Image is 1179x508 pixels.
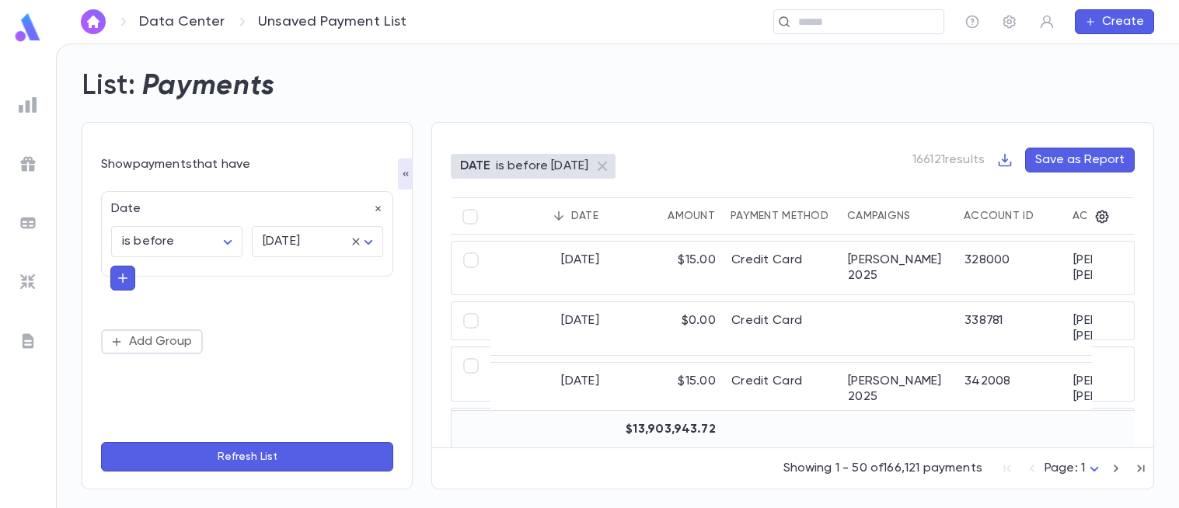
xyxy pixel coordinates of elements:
div: $15.00 [607,363,724,416]
div: [DATE] [252,227,383,257]
span: [DATE] [263,235,300,248]
div: $15.00 [607,242,724,294]
img: logo [12,12,44,43]
div: 338781 [957,302,1066,355]
div: Amount [668,210,715,222]
div: $0.00 [607,302,724,355]
div: Account ID [964,210,1034,222]
div: is before [111,227,242,257]
div: [PERSON_NAME] 2025 [840,242,957,294]
button: Save as Report [1025,148,1135,172]
p: DATE [460,158,491,174]
div: Date [571,210,598,222]
button: Create [1075,9,1154,34]
div: [PERSON_NAME] 2025 [840,363,957,416]
div: 342008 [957,363,1066,416]
a: Data Center [139,13,225,30]
div: Show payments that have [101,157,393,172]
div: Page: 1 [1045,457,1104,481]
div: Credit Card [724,363,840,416]
h2: List: [82,69,136,103]
div: Campaigns [847,210,911,222]
div: $13,903,943.72 [607,411,724,448]
button: Sort [546,204,571,228]
div: 328000 [957,242,1066,294]
span: is before [122,235,174,248]
p: Showing 1 - 50 of 166,121 payments [783,461,982,476]
div: DATEis before [DATE] [451,154,616,179]
img: campaigns_grey.99e729a5f7ee94e3726e6486bddda8f1.svg [19,155,37,173]
div: Account Name [1073,210,1160,222]
img: reports_grey.c525e4749d1bce6a11f5fe2a8de1b229.svg [19,96,37,114]
div: Credit Card [724,242,840,294]
div: [DATE] [490,363,607,416]
img: batches_grey.339ca447c9d9533ef1741baa751efc33.svg [19,214,37,232]
h2: Payments [142,69,275,103]
div: Payment Method [731,210,828,222]
button: Refresh List [101,442,393,471]
div: Date [102,192,383,217]
img: letters_grey.7941b92b52307dd3b8a917253454ce1c.svg [19,332,37,350]
p: is before [DATE] [496,158,589,174]
div: [DATE] [490,302,607,355]
button: Add Group [101,329,203,354]
div: Credit Card [724,302,840,355]
img: imports_grey.530a8a0e642e233f2baf0ef88e8c9fcb.svg [19,273,37,291]
p: Unsaved Payment List [258,13,407,30]
p: 166121 results [912,152,985,168]
span: Page: 1 [1045,462,1085,475]
img: home_white.a664292cf8c1dea59945f0da9f25487c.svg [84,16,103,28]
div: [DATE] [490,242,607,294]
